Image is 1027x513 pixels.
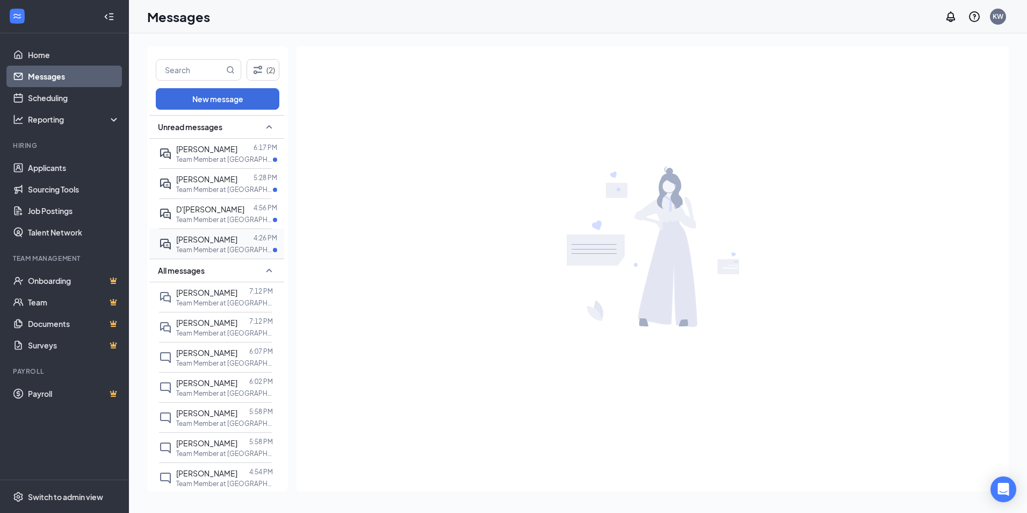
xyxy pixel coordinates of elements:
span: [PERSON_NAME] [176,468,237,478]
svg: Collapse [104,11,114,22]
span: [PERSON_NAME] [176,144,237,154]
span: [PERSON_NAME] [176,378,237,388]
a: PayrollCrown [28,383,120,404]
svg: ActiveDoubleChat [159,147,172,160]
div: Switch to admin view [28,491,103,502]
p: Team Member at [GEOGRAPHIC_DATA], [GEOGRAPHIC_DATA] [176,389,273,398]
input: Search [156,60,224,80]
p: Team Member at [GEOGRAPHIC_DATA], [GEOGRAPHIC_DATA] [176,479,273,488]
p: 4:54 PM [249,467,273,476]
p: Team Member at [GEOGRAPHIC_DATA], [GEOGRAPHIC_DATA] [176,329,273,338]
svg: SmallChevronUp [263,264,276,277]
p: 6:17 PM [254,143,277,152]
div: Payroll [13,367,118,376]
svg: Settings [13,491,24,502]
span: All messages [158,265,205,276]
svg: Filter [251,63,264,76]
div: Open Intercom Messenger [990,476,1016,502]
p: Team Member at [GEOGRAPHIC_DATA], [GEOGRAPHIC_DATA] [176,359,273,368]
p: 7:12 PM [249,317,273,326]
p: 4:56 PM [254,203,277,212]
span: [PERSON_NAME] [176,408,237,418]
a: OnboardingCrown [28,270,120,291]
svg: Notifications [944,10,957,23]
p: 7:12 PM [249,287,273,296]
span: Unread messages [158,122,222,132]
p: 4:26 PM [254,233,277,243]
p: 6:07 PM [249,347,273,356]
button: New message [156,88,279,110]
svg: WorkstreamLogo [12,11,23,22]
span: [PERSON_NAME] [176,288,237,297]
a: DocumentsCrown [28,313,120,334]
span: [PERSON_NAME] [176,234,237,244]
p: Team Member at [GEOGRAPHIC_DATA], [GEOGRAPHIC_DATA] [176,185,273,194]
button: Filter (2) [247,59,279,81]
span: [PERSON_NAME] [176,318,237,327]
p: 5:28 PM [254,173,277,182]
div: KW [993,12,1003,21]
span: [PERSON_NAME] [176,438,237,448]
h1: Messages [147,8,210,26]
svg: QuestionInfo [968,10,981,23]
svg: ChatInactive [159,472,172,484]
svg: ChatInactive [159,441,172,454]
svg: Analysis [13,114,24,125]
a: Home [28,44,120,66]
p: 6:02 PM [249,377,273,386]
span: [PERSON_NAME] [176,348,237,358]
a: Applicants [28,157,120,179]
p: 5:58 PM [249,407,273,416]
p: Team Member at [GEOGRAPHIC_DATA], [GEOGRAPHIC_DATA] [176,155,273,164]
a: Scheduling [28,87,120,109]
svg: ChatInactive [159,411,172,424]
p: 5:58 PM [249,437,273,446]
a: Talent Network [28,222,120,243]
div: Hiring [13,141,118,150]
svg: DoubleChat [159,291,172,304]
p: Team Member at [GEOGRAPHIC_DATA], [GEOGRAPHIC_DATA] [176,298,273,308]
div: Team Management [13,254,118,263]
p: Team Member at [GEOGRAPHIC_DATA], [GEOGRAPHIC_DATA] [176,419,273,428]
a: TeamCrown [28,291,120,313]
svg: DoubleChat [159,321,172,334]
svg: ChatInactive [159,351,172,364]
a: SurveysCrown [28,334,120,356]
span: [PERSON_NAME] [176,174,237,184]
svg: ActiveDoubleChat [159,238,172,251]
div: Reporting [28,114,120,125]
p: Team Member at [GEOGRAPHIC_DATA], [GEOGRAPHIC_DATA] [176,215,273,224]
a: Sourcing Tools [28,179,120,200]
span: D'[PERSON_NAME] [176,204,244,214]
svg: SmallChevronUp [263,120,276,133]
a: Messages [28,66,120,87]
a: Job Postings [28,200,120,222]
p: Team Member at [GEOGRAPHIC_DATA], [GEOGRAPHIC_DATA] [176,245,273,254]
svg: ActiveDoubleChat [159,208,172,220]
p: Team Member at [GEOGRAPHIC_DATA], [GEOGRAPHIC_DATA] [176,449,273,458]
svg: ChatInactive [159,381,172,394]
svg: MagnifyingGlass [226,66,235,74]
svg: ActiveDoubleChat [159,177,172,190]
